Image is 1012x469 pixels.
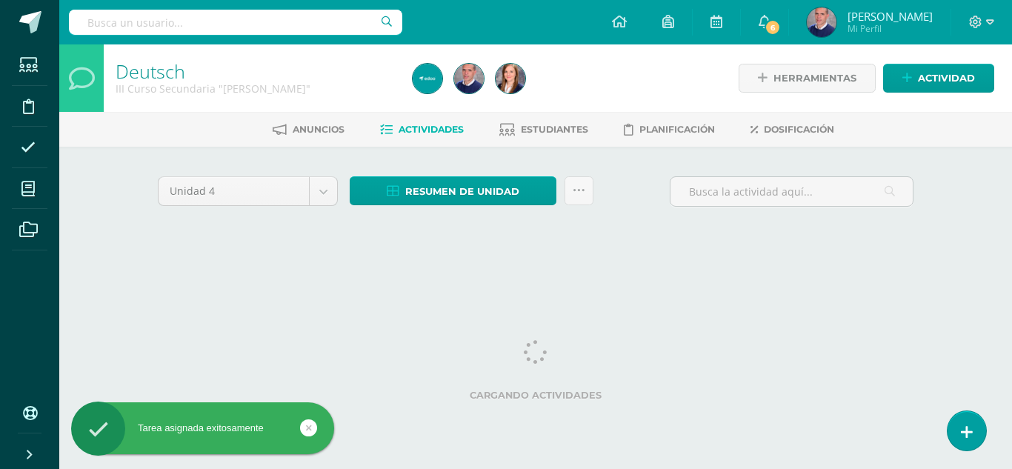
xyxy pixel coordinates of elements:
span: Actividades [399,124,464,135]
a: Estudiantes [499,118,588,142]
a: Actividades [380,118,464,142]
a: Resumen de unidad [350,176,556,205]
span: [PERSON_NAME] [848,9,933,24]
img: 30b41a60147bfd045cc6c38be83b16e6.png [496,64,525,93]
span: Resumen de unidad [405,178,519,205]
span: Planificación [639,124,715,135]
div: Tarea asignada exitosamente [71,422,334,435]
span: 6 [765,19,781,36]
input: Busca la actividad aquí... [670,177,913,206]
a: Unidad 4 [159,177,337,205]
a: Actividad [883,64,994,93]
a: Deutsch [116,59,185,84]
span: Estudiantes [521,124,588,135]
span: Anuncios [293,124,344,135]
img: c42465e0b3b534b01a32bdd99c66b944.png [413,64,442,93]
span: Mi Perfil [848,22,933,35]
img: 1515e9211533a8aef101277efa176555.png [454,64,484,93]
a: Planificación [624,118,715,142]
input: Busca un usuario... [69,10,402,35]
a: Dosificación [750,118,834,142]
span: Unidad 4 [170,177,298,205]
span: Herramientas [773,64,856,92]
div: III Curso Secundaria 'Deutsch' [116,82,395,96]
label: Cargando actividades [158,390,913,401]
img: 1515e9211533a8aef101277efa176555.png [807,7,836,37]
h1: Deutsch [116,61,395,82]
a: Herramientas [739,64,876,93]
a: Anuncios [273,118,344,142]
span: Actividad [918,64,975,92]
span: Dosificación [764,124,834,135]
